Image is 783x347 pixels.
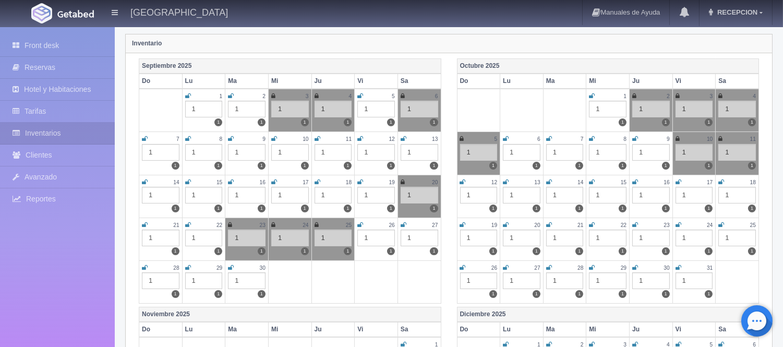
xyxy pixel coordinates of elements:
[173,265,179,271] small: 28
[589,230,627,246] div: 1
[534,222,540,228] small: 20
[676,187,713,204] div: 1
[546,144,584,161] div: 1
[707,136,713,142] small: 10
[185,101,223,117] div: 1
[220,136,223,142] small: 8
[258,290,266,298] label: 1
[676,230,713,246] div: 1
[662,118,670,126] label: 1
[543,322,586,337] th: Ma
[662,247,670,255] label: 1
[258,162,266,170] label: 1
[430,118,438,126] label: 1
[718,187,756,204] div: 1
[457,74,500,89] th: Do
[432,180,438,185] small: 20
[216,180,222,185] small: 15
[632,101,670,117] div: 1
[397,74,441,89] th: Sa
[430,162,438,170] label: 1
[589,144,627,161] div: 1
[460,272,498,289] div: 1
[315,187,352,204] div: 1
[489,162,497,170] label: 1
[575,205,583,212] label: 1
[346,222,352,228] small: 25
[346,136,352,142] small: 11
[214,290,222,298] label: 1
[172,290,179,298] label: 1
[716,74,759,89] th: Sa
[546,272,584,289] div: 1
[185,144,223,161] div: 1
[619,290,627,298] label: 1
[401,144,438,161] div: 1
[389,180,395,185] small: 19
[228,187,266,204] div: 1
[216,265,222,271] small: 29
[268,74,311,89] th: Mi
[311,74,355,89] th: Ju
[619,162,627,170] label: 1
[705,205,713,212] label: 1
[705,290,713,298] label: 1
[589,272,627,289] div: 1
[662,290,670,298] label: 1
[586,322,630,337] th: Mi
[630,74,673,89] th: Ju
[214,247,222,255] label: 1
[315,230,352,246] div: 1
[546,187,584,204] div: 1
[225,322,269,337] th: Ma
[185,187,223,204] div: 1
[581,136,584,142] small: 7
[533,205,540,212] label: 1
[228,144,266,161] div: 1
[589,187,627,204] div: 1
[432,222,438,228] small: 27
[315,144,352,161] div: 1
[707,265,713,271] small: 31
[344,205,352,212] label: 1
[500,322,544,337] th: Lu
[220,93,223,99] small: 1
[575,247,583,255] label: 1
[357,101,395,117] div: 1
[357,144,395,161] div: 1
[577,180,583,185] small: 14
[664,265,669,271] small: 30
[142,187,179,204] div: 1
[349,93,352,99] small: 4
[575,290,583,298] label: 1
[303,180,308,185] small: 17
[619,247,627,255] label: 1
[172,247,179,255] label: 1
[577,222,583,228] small: 21
[748,205,756,212] label: 1
[268,322,311,337] th: Mi
[503,144,540,161] div: 1
[173,222,179,228] small: 21
[228,272,266,289] div: 1
[623,93,627,99] small: 1
[185,230,223,246] div: 1
[139,322,183,337] th: Do
[664,180,669,185] small: 16
[718,230,756,246] div: 1
[173,180,179,185] small: 14
[537,136,540,142] small: 6
[172,162,179,170] label: 1
[401,101,438,117] div: 1
[214,118,222,126] label: 1
[301,205,309,212] label: 1
[748,247,756,255] label: 1
[716,322,759,337] th: Sa
[750,136,756,142] small: 11
[387,205,395,212] label: 1
[676,272,713,289] div: 1
[457,322,500,337] th: Do
[258,247,266,255] label: 1
[260,265,266,271] small: 30
[503,272,540,289] div: 1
